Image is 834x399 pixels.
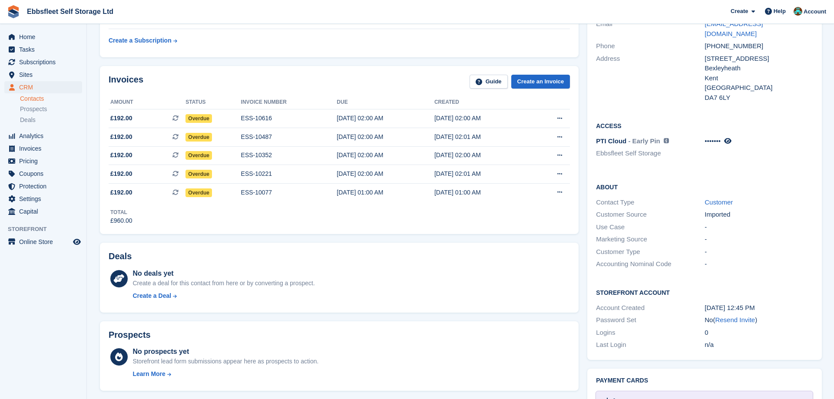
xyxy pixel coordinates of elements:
[434,96,532,109] th: Created
[8,225,86,234] span: Storefront
[705,20,763,37] a: [EMAIL_ADDRESS][DOMAIN_NAME]
[713,316,757,323] span: ( )
[110,132,132,142] span: £192.00
[337,188,434,197] div: [DATE] 01:00 AM
[628,137,660,145] span: - Early Pin
[110,151,132,160] span: £192.00
[4,168,82,180] a: menu
[132,291,171,300] div: Create a Deal
[337,114,434,123] div: [DATE] 02:00 AM
[705,247,813,257] div: -
[4,193,82,205] a: menu
[511,75,570,89] a: Create an Invoice
[19,180,71,192] span: Protection
[132,369,318,379] a: Learn More
[4,69,82,81] a: menu
[596,303,705,313] div: Account Created
[337,151,434,160] div: [DATE] 02:00 AM
[109,330,151,340] h2: Prospects
[596,315,705,325] div: Password Set
[596,234,705,244] div: Marketing Source
[109,251,132,261] h2: Deals
[774,7,786,16] span: Help
[185,188,212,197] span: Overdue
[20,95,82,103] a: Contacts
[4,236,82,248] a: menu
[4,130,82,142] a: menu
[705,83,813,93] div: [GEOGRAPHIC_DATA]
[804,7,826,16] span: Account
[705,63,813,73] div: Bexleyheath
[19,155,71,167] span: Pricing
[705,54,813,64] div: [STREET_ADDRESS]
[132,346,318,357] div: No prospects yet
[4,43,82,56] a: menu
[241,169,337,178] div: ESS-10221
[110,114,132,123] span: £192.00
[185,114,212,123] span: Overdue
[241,188,337,197] div: ESS-10077
[185,96,241,109] th: Status
[705,210,813,220] div: Imported
[596,340,705,350] div: Last Login
[705,315,813,325] div: No
[185,133,212,142] span: Overdue
[596,222,705,232] div: Use Case
[596,41,705,51] div: Phone
[4,81,82,93] a: menu
[110,208,132,216] div: Total
[110,188,132,197] span: £192.00
[596,121,813,130] h2: Access
[434,151,532,160] div: [DATE] 02:00 AM
[4,31,82,43] a: menu
[705,41,813,51] div: [PHONE_NUMBER]
[4,180,82,192] a: menu
[72,237,82,247] a: Preview store
[110,169,132,178] span: £192.00
[705,328,813,338] div: 0
[337,96,434,109] th: Due
[596,288,813,297] h2: Storefront Account
[705,73,813,83] div: Kent
[705,137,721,145] span: •••••••
[434,114,532,123] div: [DATE] 02:00 AM
[705,234,813,244] div: -
[185,151,212,160] span: Overdue
[596,19,705,39] div: Email
[132,369,165,379] div: Learn More
[19,31,71,43] span: Home
[241,132,337,142] div: ESS-10487
[705,303,813,313] div: [DATE] 12:45 PM
[596,198,705,208] div: Contact Type
[241,114,337,123] div: ESS-10616
[241,96,337,109] th: Invoice number
[19,168,71,180] span: Coupons
[185,170,212,178] span: Overdue
[596,377,813,384] h2: Payment cards
[337,169,434,178] div: [DATE] 02:00 AM
[470,75,508,89] a: Guide
[794,7,802,16] img: George Spring
[4,142,82,155] a: menu
[20,105,47,113] span: Prospects
[596,210,705,220] div: Customer Source
[596,182,813,191] h2: About
[132,357,318,366] div: Storefront lead form submissions appear here as prospects to action.
[7,5,20,18] img: stora-icon-8386f47178a22dfd0bd8f6a31ec36ba5ce8667c1dd55bd0f319d3a0aa187defe.svg
[596,54,705,103] div: Address
[664,138,669,143] img: icon-info-grey-7440780725fd019a000dd9b08b2336e03edf1995a4989e88bcd33f0948082b44.svg
[19,142,71,155] span: Invoices
[715,316,755,323] a: Resend Invite
[20,115,82,125] a: Deals
[19,56,71,68] span: Subscriptions
[596,259,705,269] div: Accounting Nominal Code
[20,116,36,124] span: Deals
[19,81,71,93] span: CRM
[19,205,71,218] span: Capital
[731,7,748,16] span: Create
[434,132,532,142] div: [DATE] 02:01 AM
[705,222,813,232] div: -
[109,33,177,49] a: Create a Subscription
[705,198,733,206] a: Customer
[19,193,71,205] span: Settings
